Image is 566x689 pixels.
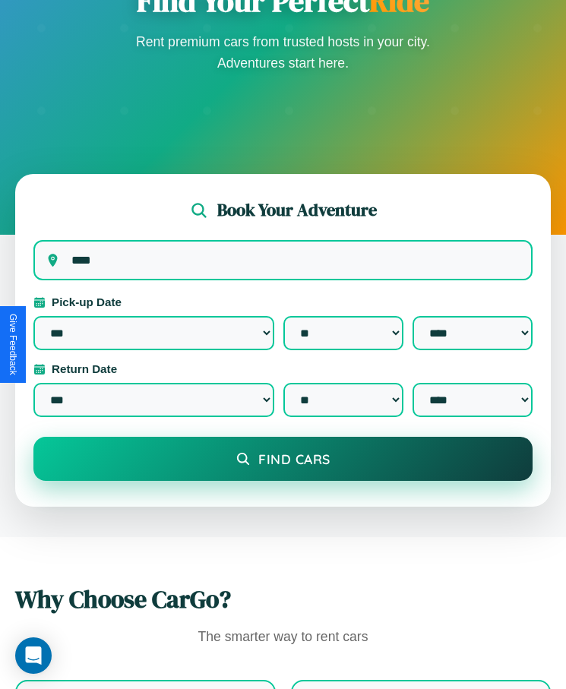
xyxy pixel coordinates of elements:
h2: Book Your Adventure [217,198,377,222]
div: Open Intercom Messenger [15,637,52,674]
p: The smarter way to rent cars [15,625,551,649]
div: Give Feedback [8,314,18,375]
button: Find Cars [33,437,533,481]
h2: Why Choose CarGo? [15,583,551,616]
p: Rent premium cars from trusted hosts in your city. Adventures start here. [131,31,435,74]
label: Return Date [33,362,533,375]
label: Pick-up Date [33,296,533,308]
